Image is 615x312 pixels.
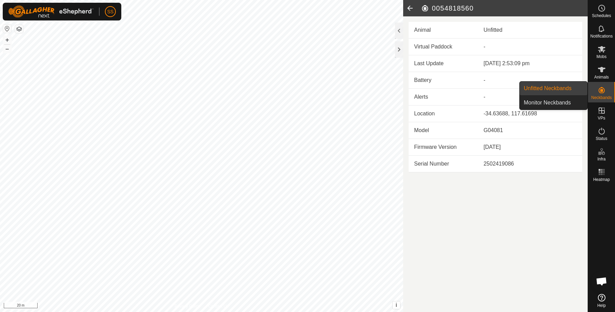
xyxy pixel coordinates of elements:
[409,72,478,89] td: Battery
[524,84,572,93] span: Unfitted Neckbands
[483,110,577,118] div: -34.63688, 117.61698
[396,302,397,308] span: i
[421,4,588,12] h2: 0054818560
[592,14,611,18] span: Schedules
[524,99,571,107] span: Monitor Neckbands
[483,59,577,68] div: [DATE] 2:53:09 pm
[409,122,478,139] td: Model
[208,303,229,309] a: Contact Us
[520,82,587,95] a: Unfitted Neckbands
[483,76,577,84] div: -
[409,39,478,55] td: Virtual Paddock
[594,75,609,79] span: Animals
[15,25,23,33] button: Map Layers
[393,301,400,309] button: i
[409,22,478,39] td: Animal
[483,143,577,151] div: [DATE]
[483,26,577,34] div: Unfitted
[598,116,605,120] span: VPs
[591,96,612,100] span: Neckbands
[520,96,587,110] a: Monitor Neckbands
[478,89,582,105] td: -
[409,139,478,156] td: Firmware Version
[483,126,577,134] div: G04081
[3,45,11,53] button: –
[409,55,478,72] td: Last Update
[597,55,606,59] span: Mobs
[8,5,94,18] img: Gallagher Logo
[175,303,200,309] a: Privacy Policy
[588,291,615,310] a: Help
[483,44,485,49] app-display-virtual-paddock-transition: -
[3,36,11,44] button: +
[597,157,605,161] span: Infra
[597,303,606,308] span: Help
[590,34,613,38] span: Notifications
[409,105,478,122] td: Location
[483,160,577,168] div: 2502419086
[591,271,612,292] div: Open chat
[596,137,607,141] span: Status
[409,156,478,172] td: Serial Number
[107,8,114,15] span: SS
[3,25,11,33] button: Reset Map
[409,89,478,105] td: Alerts
[593,178,610,182] span: Heatmap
